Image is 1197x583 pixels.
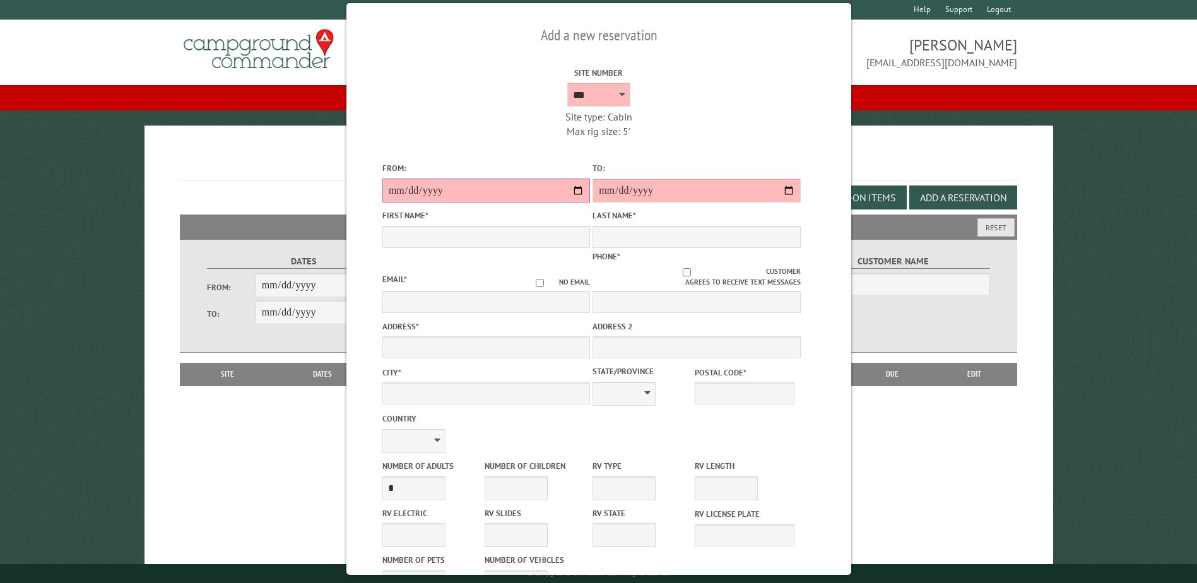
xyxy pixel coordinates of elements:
[608,268,766,276] input: Customer agrees to receive text messages
[207,308,255,320] label: To:
[186,363,268,386] th: Site
[593,266,800,288] label: Customer agrees to receive text messages
[495,67,702,79] label: Site Number
[180,25,338,74] img: Campground Commander
[593,460,692,472] label: RV Type
[207,254,399,269] label: Dates
[593,251,620,262] label: Phone
[495,110,702,124] div: Site type: Cabin
[909,185,1017,209] button: Add a Reservation
[382,367,589,379] label: City
[695,367,794,379] label: Postal Code
[593,162,800,174] label: To:
[797,254,989,269] label: Customer Name
[528,569,670,577] small: © Campground Commander LLC. All rights reserved.
[180,215,1017,238] h2: Filters
[382,554,481,566] label: Number of Pets
[382,413,589,425] label: Country
[382,321,589,333] label: Address
[484,554,584,566] label: Number of Vehicles
[977,218,1015,237] button: Reset
[593,507,692,519] label: RV State
[695,508,794,520] label: RV License Plate
[484,460,584,472] label: Number of Children
[695,460,794,472] label: RV Length
[798,185,907,209] button: Edit Add-on Items
[593,321,800,333] label: Address 2
[382,507,481,519] label: RV Electric
[852,363,932,386] th: Due
[593,365,692,377] label: State/Province
[180,146,1017,180] h1: Reservations
[382,162,589,174] label: From:
[382,23,815,47] h2: Add a new reservation
[495,124,702,138] div: Max rig size: 5'
[382,274,406,285] label: Email
[382,460,481,472] label: Number of Adults
[521,279,559,287] input: No email
[932,363,1017,386] th: Edit
[269,363,377,386] th: Dates
[207,281,255,293] label: From:
[382,209,589,221] label: First Name
[521,277,590,288] label: No email
[484,507,584,519] label: RV Slides
[593,209,800,221] label: Last Name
